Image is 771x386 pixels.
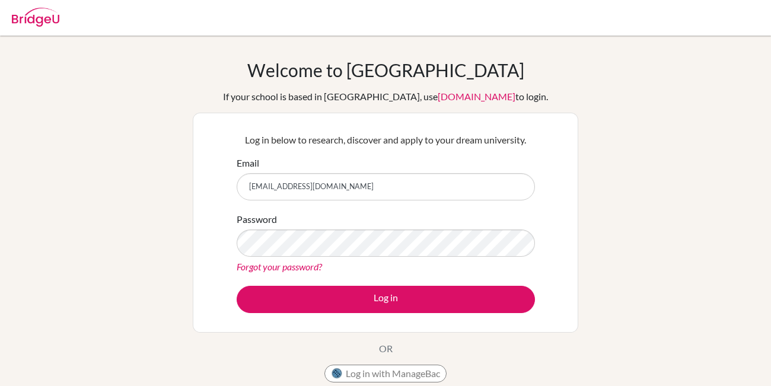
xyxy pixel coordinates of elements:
label: Email [237,156,259,170]
button: Log in with ManageBac [324,365,447,382]
button: Log in [237,286,535,313]
div: If your school is based in [GEOGRAPHIC_DATA], use to login. [223,90,548,104]
p: Log in below to research, discover and apply to your dream university. [237,133,535,147]
label: Password [237,212,277,227]
p: OR [379,342,393,356]
a: Forgot your password? [237,261,322,272]
a: [DOMAIN_NAME] [438,91,515,102]
h1: Welcome to [GEOGRAPHIC_DATA] [247,59,524,81]
img: Bridge-U [12,8,59,27]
